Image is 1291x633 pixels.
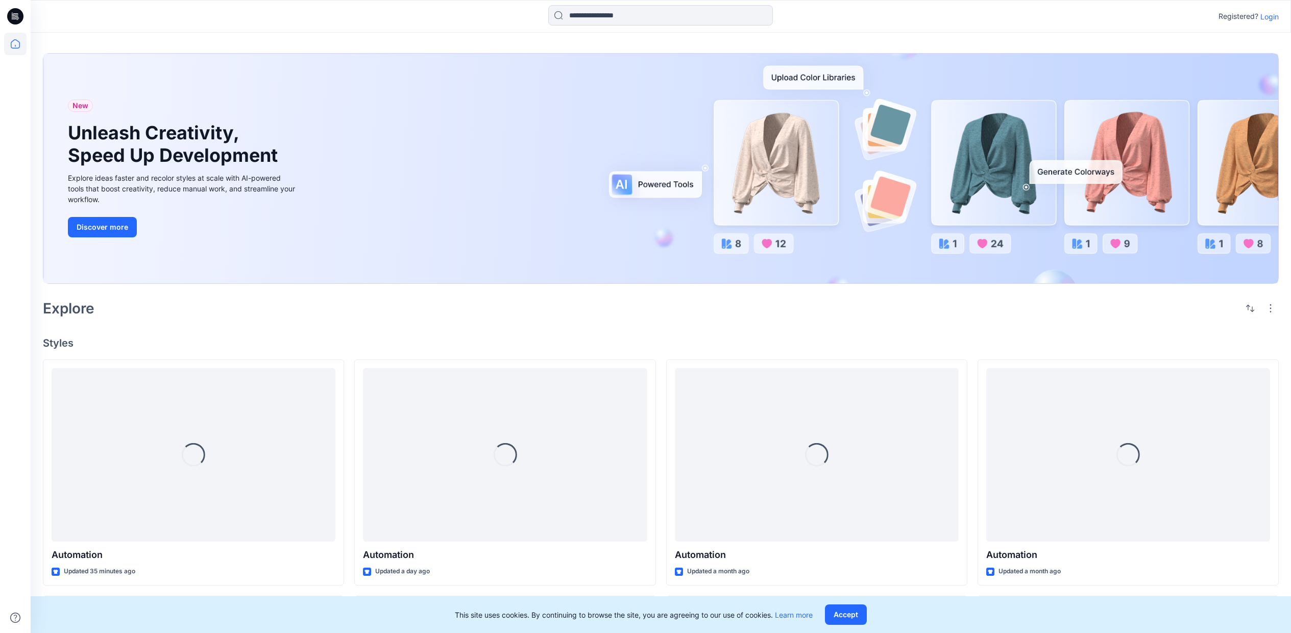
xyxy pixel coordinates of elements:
p: Updated 35 minutes ago [64,566,135,577]
p: Updated a day ago [375,566,430,577]
button: Discover more [68,217,137,237]
p: Login [1260,11,1279,22]
div: Explore ideas faster and recolor styles at scale with AI-powered tools that boost creativity, red... [68,173,298,205]
p: Registered? [1219,10,1258,22]
p: Automation [52,548,335,562]
span: New [72,100,88,112]
p: Updated a month ago [998,566,1061,577]
a: Learn more [775,611,813,619]
p: Automation [675,548,959,562]
h4: Styles [43,337,1279,349]
a: Discover more [68,217,298,237]
h2: Explore [43,300,94,316]
p: Automation [986,548,1270,562]
p: This site uses cookies. By continuing to browse the site, you are agreeing to our use of cookies. [455,610,813,620]
button: Accept [825,604,867,625]
h1: Unleash Creativity, Speed Up Development [68,122,282,166]
p: Automation [363,548,647,562]
p: Updated a month ago [687,566,749,577]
